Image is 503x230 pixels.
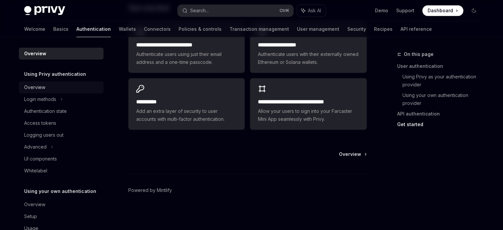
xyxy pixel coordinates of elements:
span: Authenticate users with their externally owned Ethereum or Solana wallets. [258,50,358,66]
span: Ctrl K [279,8,289,13]
div: Login methods [24,95,56,103]
a: Overview [19,48,104,60]
div: Setup [24,212,37,220]
a: Using Privy as your authentication provider [402,71,484,90]
a: Setup [19,210,104,222]
a: Basics [53,21,68,37]
a: Demo [375,7,388,14]
a: Overview [339,151,366,158]
div: Search... [190,7,209,15]
div: Access tokens [24,119,56,127]
div: Overview [24,201,45,208]
a: Logging users out [19,129,104,141]
h5: Using your own authentication [24,187,96,195]
a: Authentication state [19,105,104,117]
div: Whitelabel [24,167,47,175]
div: Advanced [24,143,47,151]
a: Get started [397,119,484,130]
div: Logging users out [24,131,63,139]
button: Ask AI [297,5,326,17]
button: Toggle dark mode [469,5,479,16]
span: Dashboard [428,7,453,14]
div: Overview [24,50,46,58]
a: Overview [19,81,104,93]
div: UI components [24,155,57,163]
h5: Using Privy authentication [24,70,86,78]
a: Support [396,7,414,14]
a: **** **** **** ****Authenticate users with their externally owned Ethereum or Solana wallets. [250,21,366,73]
a: Dashboard [422,5,463,16]
a: Authentication [76,21,111,37]
span: Overview [339,151,361,158]
div: Overview [24,83,45,91]
a: Connectors [144,21,171,37]
span: Authenticate users using just their email address and a one-time passcode. [136,50,237,66]
span: Add an extra layer of security to user accounts with multi-factor authentication. [136,107,237,123]
a: Using your own authentication provider [402,90,484,109]
span: Ask AI [308,7,321,14]
a: Wallets [119,21,136,37]
a: Overview [19,199,104,210]
a: Access tokens [19,117,104,129]
div: Authentication state [24,107,67,115]
a: Whitelabel [19,165,104,177]
img: dark logo [24,6,65,15]
a: Welcome [24,21,45,37]
a: Transaction management [230,21,289,37]
a: UI components [19,153,104,165]
a: Powered by Mintlify [128,187,172,194]
a: Recipes [374,21,393,37]
a: **** *****Add an extra layer of security to user accounts with multi-factor authentication. [128,78,245,130]
button: Search...CtrlK [178,5,293,17]
a: Policies & controls [179,21,222,37]
a: API authentication [397,109,484,119]
span: On this page [404,50,434,58]
a: API reference [400,21,432,37]
a: Security [347,21,366,37]
span: Allow your users to sign into your Farcaster Mini App seamlessly with Privy. [258,107,358,123]
a: User authentication [397,61,484,71]
a: User management [297,21,339,37]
